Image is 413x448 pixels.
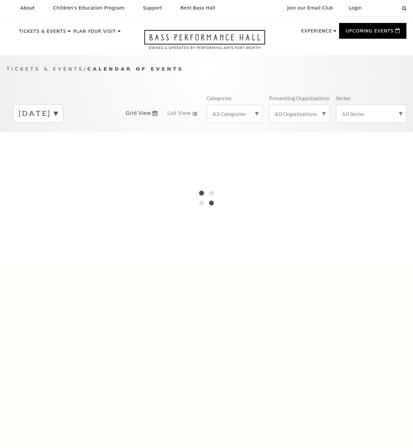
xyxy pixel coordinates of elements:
[342,110,401,117] label: All Series
[372,5,396,11] select: Select:
[126,110,151,117] span: Grid View
[143,5,162,11] p: Support
[19,108,57,118] label: [DATE]
[167,110,191,117] span: List View
[20,5,34,11] p: About
[180,5,215,11] p: Rent Bass Hall
[346,29,394,37] p: Upcoming Events
[7,66,84,72] span: Tickets & Events
[7,65,406,73] p: /
[336,95,350,101] p: Series
[73,29,116,37] p: Plan Your Visit
[275,110,324,117] label: All Organizations
[301,29,332,37] p: Experience
[87,66,184,72] span: Calendar of Events
[19,29,66,37] p: Tickets & Events
[269,95,330,101] p: Presenting Organizations
[53,5,125,11] p: Children's Education Program
[212,110,257,117] label: All Categories
[207,95,232,101] p: Categories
